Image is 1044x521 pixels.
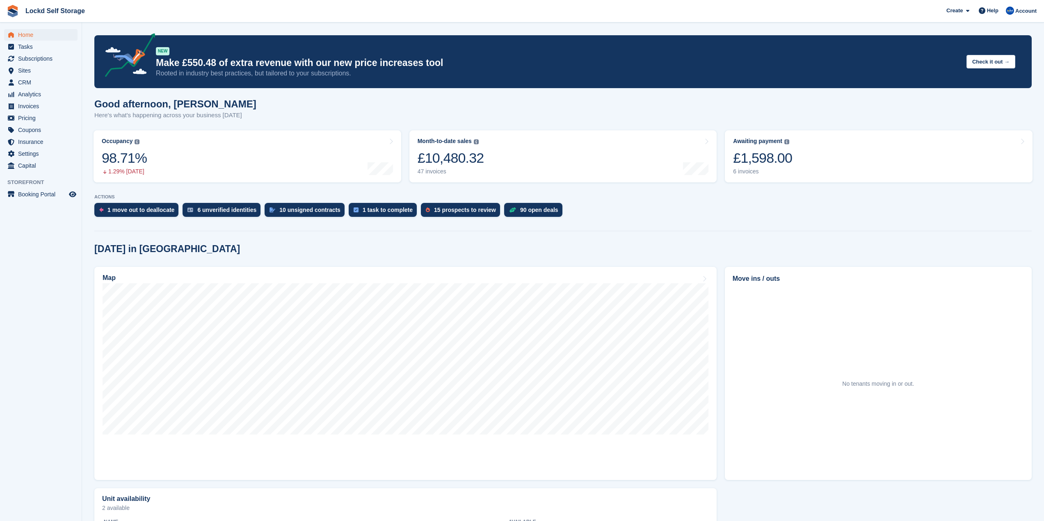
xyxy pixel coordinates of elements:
[94,130,401,182] a: Occupancy 98.71% 1.29% [DATE]
[18,136,67,148] span: Insurance
[18,41,67,52] span: Tasks
[418,138,472,145] div: Month-to-date sales
[4,148,78,159] a: menu
[426,207,430,212] img: prospect-51fa495bee0391a8d652442698ab0144808aea92771e9ea1ae160a38d050c398.svg
[418,150,484,166] div: £10,480.32
[18,124,67,136] span: Coupons
[842,380,914,388] div: No tenants moving in or out.
[4,89,78,100] a: menu
[4,65,78,76] a: menu
[107,207,174,213] div: 1 move out to deallocate
[102,168,147,175] div: 1.29% [DATE]
[7,178,82,187] span: Storefront
[18,89,67,100] span: Analytics
[421,203,504,221] a: 15 prospects to review
[102,495,150,503] h2: Unit availability
[725,130,1033,182] a: Awaiting payment £1,598.00 6 invoices
[265,203,349,221] a: 10 unsigned contracts
[509,207,516,213] img: deal-1b604bf984904fb50ccaf53a9ad4b4a5d6e5aea283cecdc64d6e3604feb123c2.svg
[4,112,78,124] a: menu
[102,150,147,166] div: 98.71%
[7,5,19,17] img: stora-icon-8386f47178a22dfd0bd8f6a31ec36ba5ce8667c1dd55bd0f319d3a0aa187defe.svg
[98,33,155,80] img: price-adjustments-announcement-icon-8257ccfd72463d97f412b2fc003d46551f7dbcb40ab6d574587a9cd5c0d94...
[4,160,78,171] a: menu
[946,7,963,15] span: Create
[156,69,960,78] p: Rooted in industry best practices, but tailored to your subscriptions.
[520,207,558,213] div: 90 open deals
[349,203,421,221] a: 1 task to complete
[18,29,67,41] span: Home
[103,274,116,282] h2: Map
[156,47,169,55] div: NEW
[733,274,1024,284] h2: Move ins / outs
[354,207,359,212] img: task-75834270c22a3079a89374b754ae025e5fb1db73e45f91037f5363f120a921f8.svg
[94,267,717,480] a: Map
[18,53,67,64] span: Subscriptions
[187,207,193,212] img: verify_identity-adf6edd0f0f0b5bbfe63781bf79b02c33cf7c696d77639b501bdc392416b5a36.svg
[409,130,717,182] a: Month-to-date sales £10,480.32 47 invoices
[94,98,256,109] h1: Good afternoon, [PERSON_NAME]
[270,207,275,212] img: contract_signature_icon-13c848040528278c33f63329250d36e43548de30e8caae1d1a13099fd9432cc5.svg
[135,139,139,144] img: icon-info-grey-7440780725fd019a000dd9b08b2336e03edf1995a4989e88bcd33f0948082b44.svg
[18,189,67,200] span: Booking Portal
[966,55,1015,68] button: Check it out →
[18,100,67,112] span: Invoices
[18,77,67,88] span: CRM
[784,139,789,144] img: icon-info-grey-7440780725fd019a000dd9b08b2336e03edf1995a4989e88bcd33f0948082b44.svg
[102,505,709,511] p: 2 available
[99,207,103,212] img: move_outs_to_deallocate_icon-f764333ba52eb49d3ac5e1228854f67142a1ed5810a6f6cc68b1a99e826820c5.svg
[363,207,413,213] div: 1 task to complete
[733,150,792,166] div: £1,598.00
[4,136,78,148] a: menu
[733,138,782,145] div: Awaiting payment
[94,194,1032,200] p: ACTIONS
[68,189,78,199] a: Preview store
[183,203,265,221] a: 6 unverified identities
[102,138,132,145] div: Occupancy
[94,111,256,120] p: Here's what's happening across your business [DATE]
[18,65,67,76] span: Sites
[4,29,78,41] a: menu
[22,4,88,18] a: Lockd Self Storage
[504,203,567,221] a: 90 open deals
[733,168,792,175] div: 6 invoices
[418,168,484,175] div: 47 invoices
[987,7,998,15] span: Help
[4,77,78,88] a: menu
[156,57,960,69] p: Make £550.48 of extra revenue with our new price increases tool
[279,207,340,213] div: 10 unsigned contracts
[474,139,479,144] img: icon-info-grey-7440780725fd019a000dd9b08b2336e03edf1995a4989e88bcd33f0948082b44.svg
[4,53,78,64] a: menu
[18,148,67,159] span: Settings
[4,124,78,136] a: menu
[1006,7,1014,15] img: Jonny Bleach
[197,207,256,213] div: 6 unverified identities
[1015,7,1037,15] span: Account
[94,203,183,221] a: 1 move out to deallocate
[4,41,78,52] a: menu
[4,100,78,112] a: menu
[434,207,496,213] div: 15 prospects to review
[18,112,67,124] span: Pricing
[18,160,67,171] span: Capital
[4,189,78,200] a: menu
[94,243,240,255] h2: [DATE] in [GEOGRAPHIC_DATA]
